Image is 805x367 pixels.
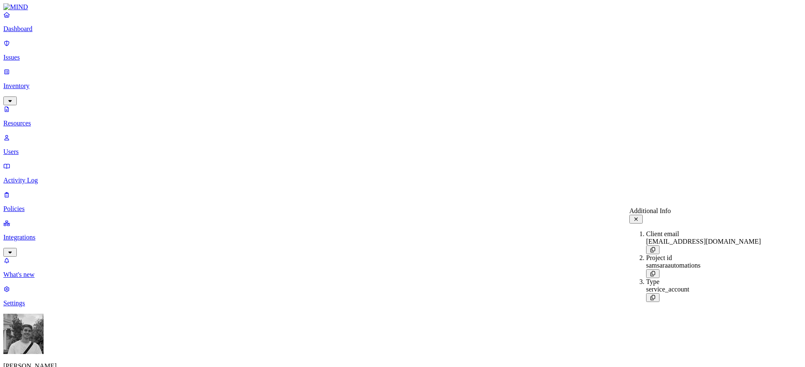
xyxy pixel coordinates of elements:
p: Policies [3,205,802,213]
span: Type [646,278,660,285]
p: Settings [3,299,802,307]
p: What's new [3,271,802,279]
p: Dashboard [3,25,802,33]
p: Resources [3,120,802,127]
p: Activity Log [3,177,802,184]
span: Client email [646,230,679,237]
div: samsaraautomations [646,262,761,269]
img: Ignacio Rodriguez Paez [3,314,44,354]
img: MIND [3,3,28,11]
p: Users [3,148,802,156]
p: Issues [3,54,802,61]
div: Additional Info [629,207,761,215]
span: Project id [646,254,672,261]
div: service_account [646,286,761,293]
div: [EMAIL_ADDRESS][DOMAIN_NAME] [646,238,761,245]
p: Inventory [3,82,802,90]
p: Integrations [3,234,802,241]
